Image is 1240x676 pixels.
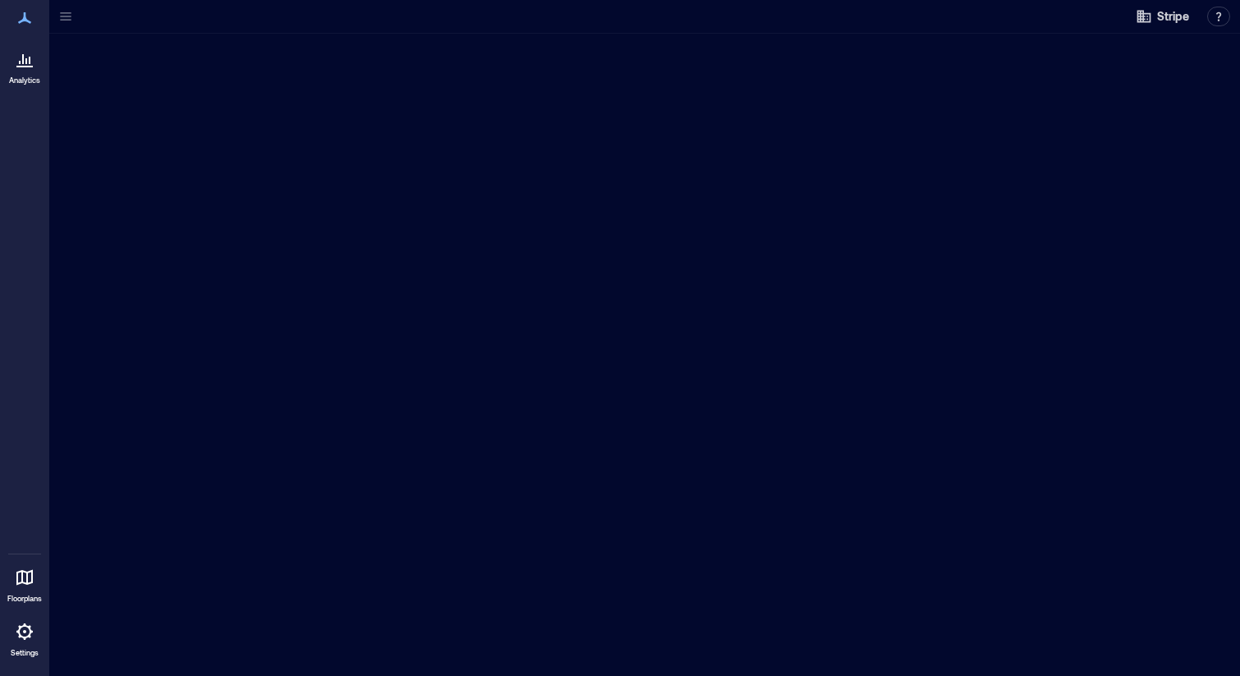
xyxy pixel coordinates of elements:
a: Analytics [4,39,45,90]
p: Floorplans [7,594,42,604]
p: Analytics [9,76,40,85]
button: Stripe [1131,3,1194,30]
p: Settings [11,648,39,658]
a: Settings [5,612,44,663]
span: Stripe [1157,8,1189,25]
a: Floorplans [2,558,47,609]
